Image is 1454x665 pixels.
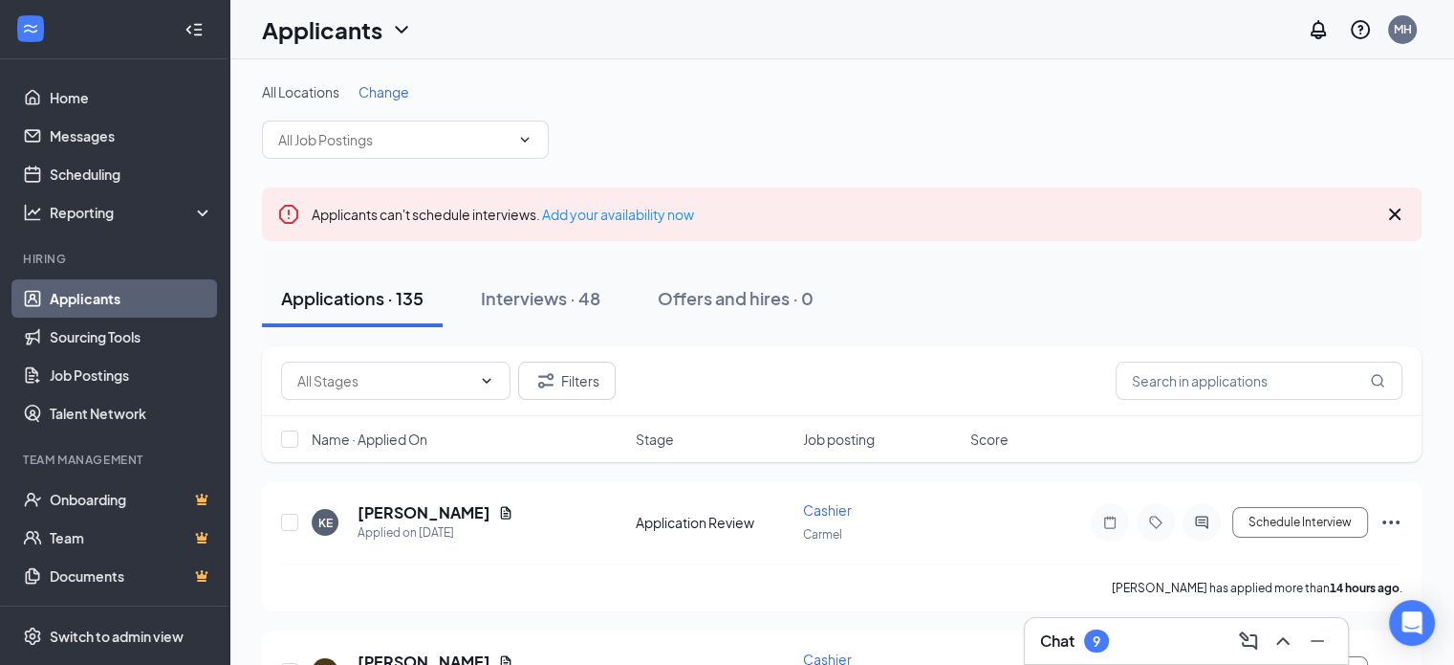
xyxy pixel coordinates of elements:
[50,557,213,595] a: DocumentsCrown
[23,251,209,267] div: Hiring
[50,356,213,394] a: Job Postings
[658,286,814,310] div: Offers and hires · 0
[50,318,213,356] a: Sourcing Tools
[297,370,471,391] input: All Stages
[1116,362,1402,400] input: Search in applications
[636,430,674,449] span: Stage
[358,502,490,523] h5: [PERSON_NAME]
[277,203,300,226] svg: Error
[1093,633,1100,650] div: 9
[1190,515,1213,530] svg: ActiveChat
[50,203,214,222] div: Reporting
[803,430,875,449] span: Job posting
[21,19,40,38] svg: WorkstreamLogo
[1306,630,1329,653] svg: Minimize
[1040,631,1074,652] h3: Chat
[1370,373,1385,388] svg: MagnifyingGlass
[1112,580,1402,596] p: [PERSON_NAME] has applied more than .
[50,279,213,318] a: Applicants
[312,206,694,223] span: Applicants can't schedule interviews.
[542,206,694,223] a: Add your availability now
[1379,511,1402,534] svg: Ellipses
[479,373,494,388] svg: ChevronDown
[1383,203,1406,226] svg: Cross
[50,78,213,117] a: Home
[262,13,382,46] h1: Applicants
[23,203,42,222] svg: Analysis
[262,83,339,100] span: All Locations
[1394,21,1412,37] div: MH
[23,627,42,646] svg: Settings
[1302,626,1333,656] button: Minimize
[318,515,333,531] div: KE
[50,627,184,646] div: Switch to admin view
[50,394,213,432] a: Talent Network
[312,430,427,449] span: Name · Applied On
[534,369,557,392] svg: Filter
[1268,626,1298,656] button: ChevronUp
[50,480,213,519] a: OnboardingCrown
[50,155,213,193] a: Scheduling
[358,523,513,543] div: Applied on [DATE]
[1330,581,1400,595] b: 14 hours ago
[803,501,852,519] span: Cashier
[1144,515,1167,530] svg: Tag
[50,519,213,557] a: TeamCrown
[50,117,213,155] a: Messages
[1349,18,1372,41] svg: QuestionInfo
[278,129,510,150] input: All Job Postings
[1389,600,1435,646] div: Open Intercom Messenger
[390,18,413,41] svg: ChevronDown
[358,83,409,100] span: Change
[281,286,423,310] div: Applications · 135
[517,132,532,147] svg: ChevronDown
[636,513,792,532] div: Application Review
[23,452,209,468] div: Team Management
[50,595,213,633] a: SurveysCrown
[481,286,600,310] div: Interviews · 48
[803,527,842,542] span: Carmel
[1271,630,1294,653] svg: ChevronUp
[1232,507,1368,538] button: Schedule Interview
[1098,515,1121,530] svg: Note
[184,20,204,39] svg: Collapse
[1307,18,1330,41] svg: Notifications
[1237,630,1260,653] svg: ComposeMessage
[970,430,1009,449] span: Score
[498,505,513,521] svg: Document
[1233,626,1264,656] button: ComposeMessage
[518,362,616,400] button: Filter Filters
